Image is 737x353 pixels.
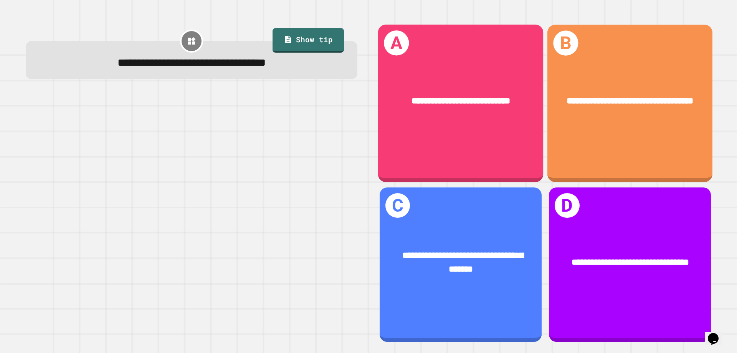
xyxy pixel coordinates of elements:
h1: A [384,30,409,55]
iframe: chat widget [705,322,729,345]
a: Show tip [273,28,344,53]
h1: C [385,193,410,218]
h1: D [555,193,579,218]
h1: B [554,30,578,55]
